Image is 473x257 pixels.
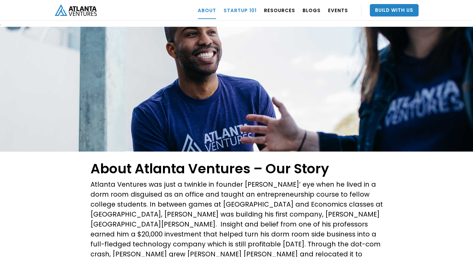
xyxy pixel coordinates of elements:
a: Build With Us [370,4,419,16]
a: BLOGS [303,2,321,19]
a: EVENTS [328,2,348,19]
a: Startup 101 [224,2,257,19]
a: ABOUT [198,2,216,19]
h1: About Atlanta Ventures – Our Story [90,161,383,176]
a: RESOURCES [264,2,295,19]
